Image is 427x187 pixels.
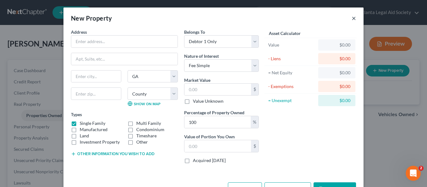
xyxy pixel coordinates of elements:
[71,53,178,65] input: Apt, Suite, etc...
[193,157,226,164] label: Acquired [DATE]
[71,111,82,118] label: Types
[268,70,315,76] div: = Net Equity
[71,29,87,35] span: Address
[406,166,421,181] iframe: Intercom live chat
[323,70,350,76] div: $0.00
[323,56,350,62] div: $0.00
[268,56,315,62] div: - Liens
[136,126,164,133] label: Condominium
[251,140,259,152] div: $
[251,84,259,96] div: $
[184,109,244,116] label: Percentage of Property Owned
[268,83,315,90] div: - Exemptions
[71,151,154,156] button: Other information you wish to add
[136,120,161,126] label: Multi Family
[80,120,105,126] label: Single Family
[184,53,219,59] label: Nature of Interest
[71,14,112,22] div: New Property
[128,101,160,106] a: Show on Map
[80,126,108,133] label: Manufactured
[352,14,356,22] button: ×
[184,77,210,83] label: Market Value
[268,97,315,104] div: = Unexempt
[71,36,178,47] input: Enter address...
[136,133,157,139] label: Timeshare
[184,84,251,96] input: 0.00
[323,97,350,104] div: $0.00
[193,98,224,104] label: Value Unknown
[184,133,235,140] label: Value of Portion You Own
[80,139,120,145] label: Investment Property
[269,30,301,37] label: Asset Calculator
[80,133,89,139] label: Land
[184,140,251,152] input: 0.00
[184,29,205,35] span: Belongs To
[136,139,148,145] label: Other
[268,42,315,48] div: Value
[419,166,424,171] span: 2
[71,71,121,82] input: Enter city...
[323,42,350,48] div: $0.00
[323,83,350,90] div: $0.00
[71,87,121,100] input: Enter zip...
[251,116,259,128] div: %
[184,116,251,128] input: 0.00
